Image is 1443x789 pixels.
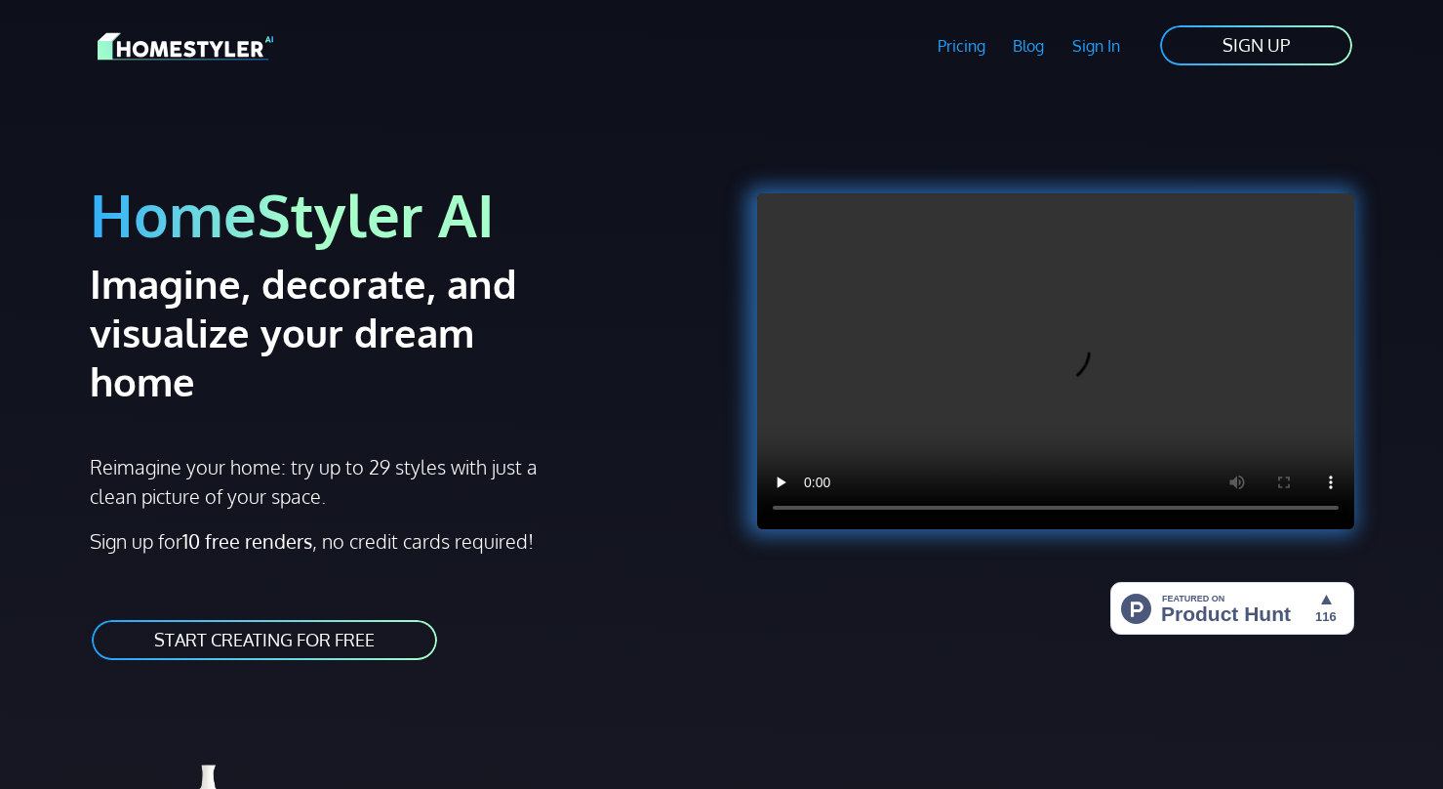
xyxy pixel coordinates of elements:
[90,618,439,662] a: START CREATING FOR FREE
[999,23,1059,68] a: Blog
[1059,23,1135,68] a: Sign In
[90,526,710,556] p: Sign up for , no credit cards required!
[1110,582,1354,635] img: HomeStyler AI - Interior Design Made Easy: One Click to Your Dream Home | Product Hunt
[182,528,312,554] strong: 10 free renders
[98,29,273,63] img: HomeStyler AI logo
[90,259,586,405] h2: Imagine, decorate, and visualize your dream home
[1158,23,1354,67] a: SIGN UP
[923,23,999,68] a: Pricing
[90,452,555,511] p: Reimagine your home: try up to 29 styles with just a clean picture of your space.
[90,178,710,251] h1: HomeStyler AI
